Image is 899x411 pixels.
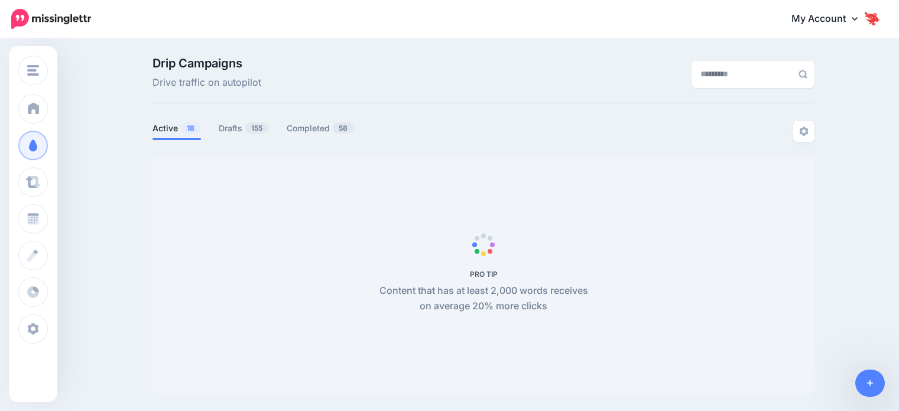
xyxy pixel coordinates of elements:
img: Missinglettr [11,9,91,29]
a: My Account [780,5,881,34]
p: Content that has at least 2,000 words receives on average 20% more clicks [373,283,595,314]
h5: PRO TIP [373,270,595,279]
span: 155 [245,122,268,134]
span: Drip Campaigns [152,57,261,69]
a: Drafts155 [219,121,269,135]
img: search-grey-6.png [799,70,807,79]
a: Active18 [152,121,201,135]
span: 58 [333,122,353,134]
img: settings-grey.png [799,127,809,136]
a: Completed58 [287,121,354,135]
span: Drive traffic on autopilot [152,75,261,90]
img: menu.png [27,65,39,76]
span: 18 [181,122,200,134]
